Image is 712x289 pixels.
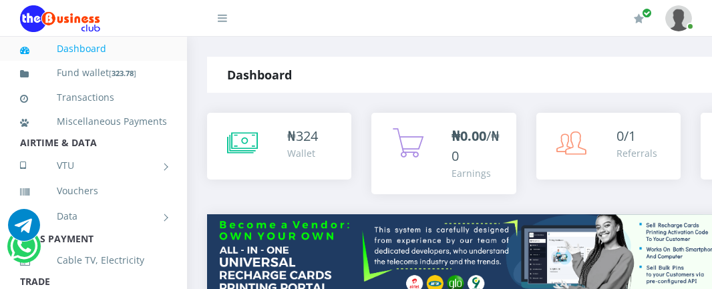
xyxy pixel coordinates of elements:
[20,245,167,276] a: Cable TV, Electricity
[20,149,167,182] a: VTU
[536,113,681,180] a: 0/1 Referrals
[642,8,652,18] span: Renew/Upgrade Subscription
[616,146,657,160] div: Referrals
[20,176,167,206] a: Vouchers
[8,219,40,241] a: Chat for support
[452,127,500,165] span: /₦0
[296,127,318,145] span: 324
[371,113,516,194] a: ₦0.00/₦0 Earnings
[207,113,351,180] a: ₦324 Wallet
[452,166,502,180] div: Earnings
[20,5,100,32] img: Logo
[287,146,318,160] div: Wallet
[287,126,318,146] div: ₦
[20,200,167,233] a: Data
[227,67,292,83] strong: Dashboard
[665,5,692,31] img: User
[20,57,167,89] a: Fund wallet[323.78]
[20,82,167,113] a: Transactions
[20,106,167,137] a: Miscellaneous Payments
[634,13,644,24] i: Renew/Upgrade Subscription
[10,240,37,262] a: Chat for support
[452,127,486,145] b: ₦0.00
[112,68,134,78] b: 323.78
[20,33,167,64] a: Dashboard
[109,68,136,78] small: [ ]
[616,127,636,145] span: 0/1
